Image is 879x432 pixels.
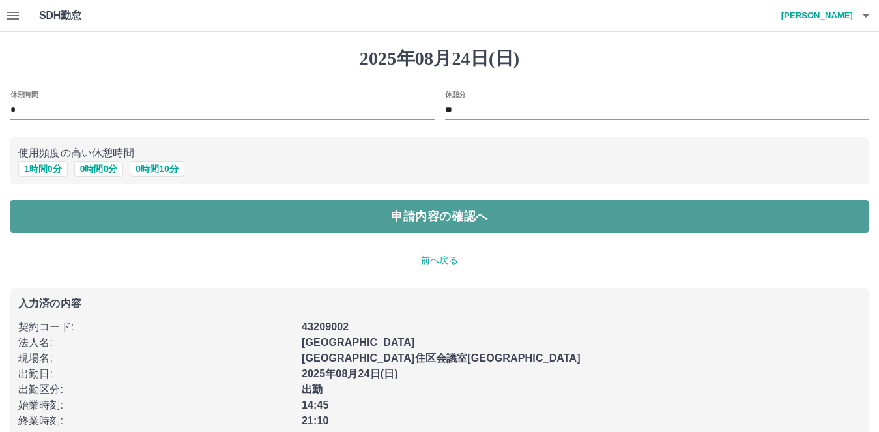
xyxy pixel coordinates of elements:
label: 休憩時間 [10,89,38,99]
p: 現場名 : [18,351,294,366]
b: 14:45 [302,399,329,410]
h1: 2025年08月24日(日) [10,48,869,70]
b: [GEOGRAPHIC_DATA]住区会議室[GEOGRAPHIC_DATA] [302,353,581,364]
b: 出勤 [302,384,323,395]
button: 0時間10分 [130,161,184,177]
p: 出勤区分 : [18,382,294,397]
p: 使用頻度の高い休憩時間 [18,145,861,161]
button: 申請内容の確認へ [10,200,869,233]
b: 43209002 [302,321,349,332]
p: 前へ戻る [10,253,869,267]
b: [GEOGRAPHIC_DATA] [302,337,415,348]
p: 出勤日 : [18,366,294,382]
b: 2025年08月24日(日) [302,368,398,379]
b: 21:10 [302,415,329,426]
p: 始業時刻 : [18,397,294,413]
label: 休憩分 [445,89,466,99]
p: 法人名 : [18,335,294,351]
p: 入力済の内容 [18,298,861,309]
button: 1時間0分 [18,161,68,177]
button: 0時間0分 [74,161,124,177]
p: 契約コード : [18,319,294,335]
p: 終業時刻 : [18,413,294,429]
